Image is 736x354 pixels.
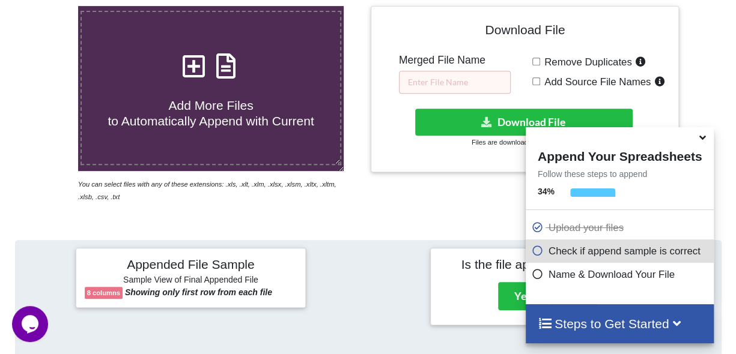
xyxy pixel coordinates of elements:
[532,267,711,282] p: Name & Download Your File
[532,220,711,235] p: Upload your files
[540,76,651,88] span: Add Source File Names
[532,244,711,259] p: Check if append sample is correct
[415,109,633,136] button: Download File
[498,282,548,310] button: Yes
[399,71,511,94] input: Enter File Name
[526,168,714,180] p: Follow these steps to append
[12,306,50,342] iframe: chat widget
[526,146,714,164] h4: Append Your Spreadsheets
[399,54,511,67] h5: Merged File Name
[85,275,297,287] h6: Sample View of Final Appended File
[85,257,297,274] h4: Appended File Sample
[108,98,314,127] span: Add More Files to Automatically Append with Current
[538,187,555,196] b: 34 %
[540,56,632,68] span: Remove Duplicates
[87,289,120,296] b: 8 columns
[538,316,702,331] h4: Steps to Get Started
[78,181,336,200] i: You can select files with any of these extensions: .xls, .xlt, .xlm, .xlsx, .xlsm, .xltx, .xltm, ...
[439,257,652,272] h4: Is the file appended correctly?
[125,287,272,297] b: Showing only first row from each file
[472,139,579,146] small: Files are downloaded in .xlsx format
[380,15,670,49] h4: Download File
